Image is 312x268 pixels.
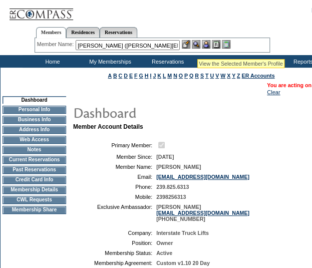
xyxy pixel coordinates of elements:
a: K [157,73,161,79]
td: Company: [77,230,152,236]
span: Interstate Truck Lifts [156,230,209,236]
a: G [139,73,143,79]
td: Mobile: [77,194,152,200]
td: Vacation Collection [195,55,273,68]
a: F [134,73,138,79]
a: B [113,73,117,79]
a: P [184,73,188,79]
div: Member Name: [37,40,76,49]
a: D [124,73,128,79]
a: C [118,73,122,79]
img: Impersonate [202,40,210,49]
a: Z [237,73,240,79]
a: X [227,73,230,79]
a: E [129,73,133,79]
a: Clear [267,89,280,95]
a: A [108,73,112,79]
td: Dashboard [3,96,66,104]
td: Member Since: [77,154,152,160]
a: L [163,73,166,79]
span: 2398256313 [156,194,186,200]
a: Reservations [100,27,137,38]
img: View [192,40,200,49]
img: Reservations [212,40,220,49]
td: Past Reservations [3,166,66,174]
a: [EMAIL_ADDRESS][DOMAIN_NAME] [156,210,249,216]
td: Address Info [3,126,66,134]
div: View the Selected Member's Profile [199,61,283,67]
td: Primary Member: [77,140,152,150]
a: U [210,73,214,79]
a: O [179,73,183,79]
a: R [195,73,199,79]
a: [EMAIL_ADDRESS][DOMAIN_NAME] [156,174,249,180]
td: CWL Requests [3,196,66,204]
td: Position: [77,240,152,246]
td: Personal Info [3,106,66,114]
span: [DATE] [156,154,174,160]
td: Membership Agreement: [77,260,152,266]
td: Membership Details [3,186,66,194]
td: Current Reservations [3,156,66,164]
td: Exclusive Ambassador: [77,204,152,222]
img: pgTtlDashboard.gif [73,102,273,122]
a: M [167,73,172,79]
a: V [215,73,219,79]
a: W [220,73,225,79]
td: Reservations [138,55,195,68]
a: ER Accounts [241,73,274,79]
a: Q [189,73,193,79]
span: Active [156,250,172,256]
a: Residences [66,27,100,38]
td: My Memberships [80,55,138,68]
a: J [153,73,156,79]
b: Member Account Details [73,123,143,130]
td: Phone: [77,184,152,190]
td: Membership Status: [77,250,152,256]
a: I [150,73,151,79]
a: N [173,73,177,79]
a: Members [36,27,67,38]
td: Credit Card Info [3,176,66,184]
span: [PERSON_NAME] [PHONE_NUMBER] [156,204,249,222]
span: Owner [156,240,173,246]
td: Email: [77,174,152,180]
img: b_edit.gif [182,40,190,49]
td: Business Info [3,116,66,124]
a: T [205,73,209,79]
img: b_calculator.gif [222,40,230,49]
td: Web Access [3,136,66,144]
td: Home [23,55,80,68]
span: [PERSON_NAME] [156,164,201,170]
td: Notes [3,146,66,154]
a: Y [232,73,235,79]
span: 239.825.6313 [156,184,189,190]
td: Membership Share [3,206,66,214]
span: Custom v1.10 20 Day [156,260,210,266]
td: Member Name: [77,164,152,170]
a: S [200,73,204,79]
a: H [145,73,149,79]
